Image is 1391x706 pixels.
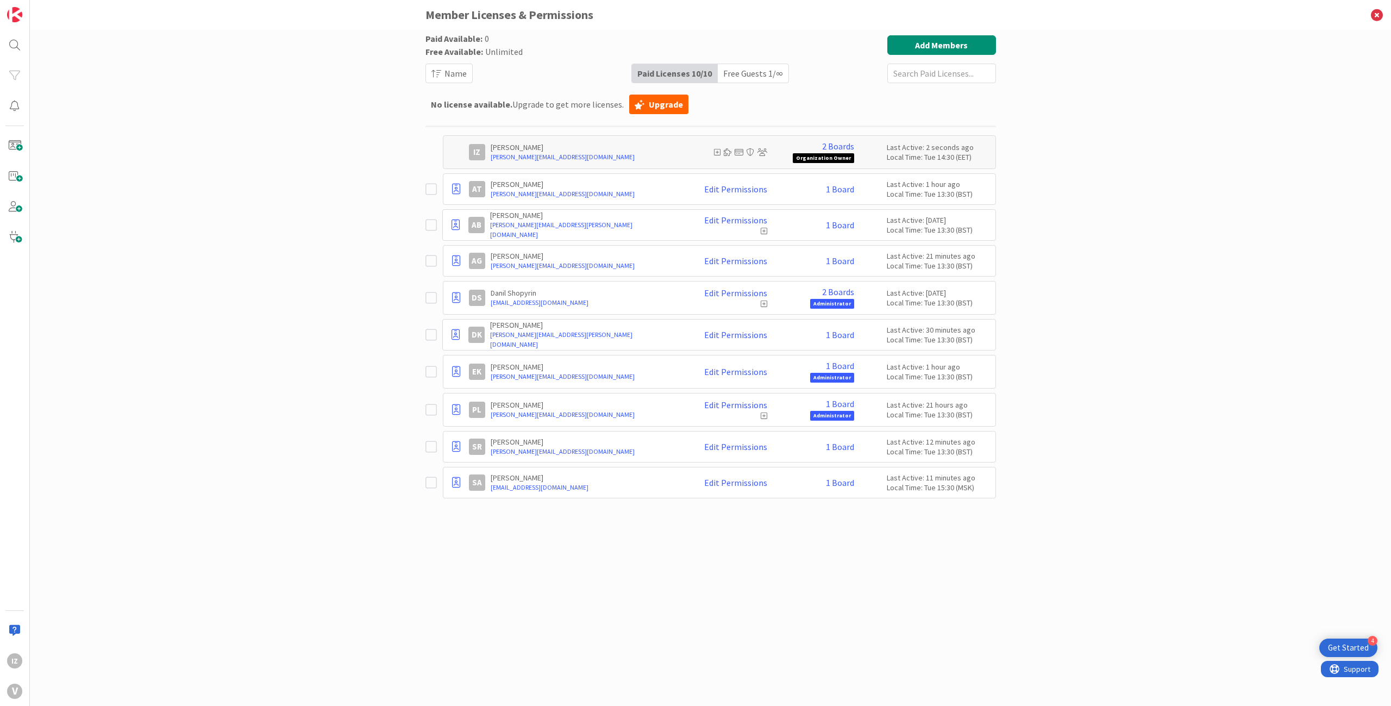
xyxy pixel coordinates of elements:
[887,261,990,271] div: Local Time: Tue 13:30 (BST)
[822,287,854,297] a: 2 Boards
[469,290,485,306] div: DS
[704,256,767,266] a: Edit Permissions
[704,400,767,410] a: Edit Permissions
[491,372,680,382] a: [PERSON_NAME][EMAIL_ADDRESS][DOMAIN_NAME]
[826,399,854,409] a: 1 Board
[444,67,467,80] span: Name
[1319,639,1377,657] div: Open Get Started checklist, remaining modules: 4
[491,473,680,483] p: [PERSON_NAME]
[425,64,473,83] button: Name
[491,362,680,372] p: [PERSON_NAME]
[887,64,996,83] input: Search Paid Licenses...
[485,46,523,57] span: Unlimited
[887,410,990,420] div: Local Time: Tue 13:30 (BST)
[887,473,990,483] div: Last Active: 11 minutes ago
[485,33,489,44] span: 0
[826,478,854,488] a: 1 Board
[704,478,767,488] a: Edit Permissions
[468,217,485,233] div: AB
[468,327,485,343] div: DK
[491,288,680,298] p: Danil Shopyrin
[793,153,854,163] span: Organization Owner
[826,442,854,452] a: 1 Board
[887,362,990,372] div: Last Active: 1 hour ago
[704,330,767,340] a: Edit Permissions
[491,152,680,162] a: [PERSON_NAME][EMAIL_ADDRESS][DOMAIN_NAME]
[7,653,22,668] div: IZ
[887,35,996,55] button: Add Members
[887,335,990,345] div: Local Time: Tue 13:30 (BST)
[887,483,990,492] div: Local Time: Tue 15:30 (MSK)
[887,288,990,298] div: Last Active: [DATE]
[887,447,990,457] div: Local Time: Tue 13:30 (BST)
[431,98,624,111] span: Upgrade to get more licenses.
[469,364,485,380] div: EK
[826,220,854,230] a: 1 Board
[425,46,483,57] span: Free Available:
[469,474,485,491] div: SA
[23,2,49,15] span: Support
[469,181,485,197] div: AT
[491,298,680,308] a: [EMAIL_ADDRESS][DOMAIN_NAME]
[490,220,680,240] a: [PERSON_NAME][EMAIL_ADDRESS][PERSON_NAME][DOMAIN_NAME]
[491,189,680,199] a: [PERSON_NAME][EMAIL_ADDRESS][DOMAIN_NAME]
[629,95,688,114] a: Upgrade
[7,7,22,22] img: Visit kanbanzone.com
[704,442,767,452] a: Edit Permissions
[704,288,767,298] a: Edit Permissions
[826,256,854,266] a: 1 Board
[704,184,767,194] a: Edit Permissions
[718,64,788,83] div: Free Guests 1 / ∞
[887,179,990,189] div: Last Active: 1 hour ago
[490,330,680,349] a: [PERSON_NAME][EMAIL_ADDRESS][PERSON_NAME][DOMAIN_NAME]
[704,215,767,225] a: Edit Permissions
[490,210,680,220] p: [PERSON_NAME]
[887,372,990,382] div: Local Time: Tue 13:30 (BST)
[469,402,485,418] div: PL
[632,64,718,83] div: Paid Licenses 10 / 10
[490,320,680,330] p: [PERSON_NAME]
[826,184,854,194] a: 1 Board
[887,298,990,308] div: Local Time: Tue 13:30 (BST)
[1328,642,1369,653] div: Get Started
[887,251,990,261] div: Last Active: 21 minutes ago
[7,684,22,699] div: V
[491,483,680,492] a: [EMAIL_ADDRESS][DOMAIN_NAME]
[491,447,680,457] a: [PERSON_NAME][EMAIL_ADDRESS][DOMAIN_NAME]
[810,299,854,309] span: Administrator
[431,99,512,110] b: No license available.
[491,410,680,420] a: [PERSON_NAME][EMAIL_ADDRESS][DOMAIN_NAME]
[887,225,990,235] div: Local Time: Tue 13:30 (BST)
[425,33,483,44] span: Paid Available:
[887,142,990,152] div: Last Active: 2 seconds ago
[469,253,485,269] div: AG
[810,411,854,421] span: Administrator
[469,144,485,160] div: IZ
[704,367,767,377] a: Edit Permissions
[469,439,485,455] div: SR
[887,437,990,447] div: Last Active: 12 minutes ago
[491,437,680,447] p: [PERSON_NAME]
[887,325,990,335] div: Last Active: 30 minutes ago
[491,179,680,189] p: [PERSON_NAME]
[826,330,854,340] a: 1 Board
[887,215,990,225] div: Last Active: [DATE]
[1368,636,1377,646] div: 4
[887,400,990,410] div: Last Active: 21 hours ago
[810,373,854,383] span: Administrator
[491,400,680,410] p: [PERSON_NAME]
[491,261,680,271] a: [PERSON_NAME][EMAIL_ADDRESS][DOMAIN_NAME]
[887,189,990,199] div: Local Time: Tue 13:30 (BST)
[887,152,990,162] div: Local Time: Tue 14:30 (EET)
[491,142,680,152] p: [PERSON_NAME]
[822,141,854,151] a: 2 Boards
[826,361,854,371] a: 1 Board
[491,251,680,261] p: [PERSON_NAME]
